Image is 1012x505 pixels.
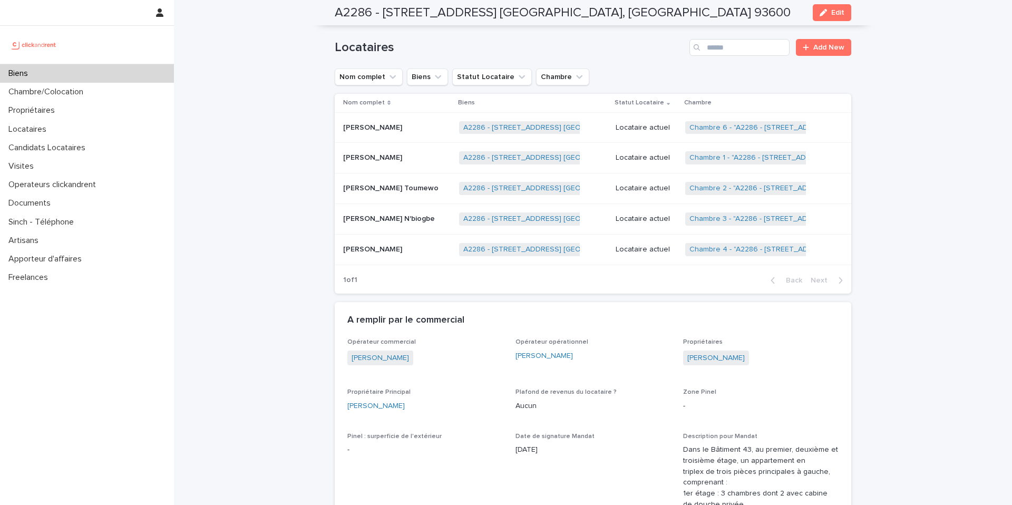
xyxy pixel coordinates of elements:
span: Propriétaire Principal [347,389,411,395]
p: [DATE] [515,444,671,455]
h2: A2286 - [STREET_ADDRESS] [GEOGRAPHIC_DATA], [GEOGRAPHIC_DATA] 93600 [335,5,791,21]
a: A2286 - [STREET_ADDRESS] [GEOGRAPHIC_DATA], [GEOGRAPHIC_DATA] 93600 [463,153,738,162]
p: [PERSON_NAME] Toumewo [343,182,441,193]
button: Statut Locataire [452,69,532,85]
p: Documents [4,198,59,208]
p: [PERSON_NAME] [343,243,404,254]
p: Locataire actuel [616,245,677,254]
p: Visites [4,161,42,171]
p: Aucun [515,401,671,412]
a: A2286 - [STREET_ADDRESS] [GEOGRAPHIC_DATA], [GEOGRAPHIC_DATA] 93600 [463,245,738,254]
p: Sinch - Téléphone [4,217,82,227]
p: Locataire actuel [616,123,677,132]
a: A2286 - [STREET_ADDRESS] [GEOGRAPHIC_DATA], [GEOGRAPHIC_DATA] 93600 [463,123,738,132]
a: A2286 - [STREET_ADDRESS] [GEOGRAPHIC_DATA], [GEOGRAPHIC_DATA] 93600 [463,215,738,224]
p: 1 of 1 [335,267,366,293]
tr: [PERSON_NAME][PERSON_NAME] A2286 - [STREET_ADDRESS] [GEOGRAPHIC_DATA], [GEOGRAPHIC_DATA] 93600 Lo... [335,112,851,143]
a: [PERSON_NAME] [347,401,405,412]
p: Chambre [684,97,712,109]
p: Biens [458,97,475,109]
span: Description pour Mandat [683,433,757,440]
span: Edit [831,9,844,16]
p: Locataire actuel [616,153,677,162]
p: [PERSON_NAME] [343,121,404,132]
button: Edit [813,4,851,21]
p: [PERSON_NAME] [343,151,404,162]
span: Pinel : surperficie de l'extérieur [347,433,442,440]
p: Apporteur d'affaires [4,254,90,264]
span: Date de signature Mandat [515,433,595,440]
span: Back [780,277,802,284]
tr: [PERSON_NAME][PERSON_NAME] A2286 - [STREET_ADDRESS] [GEOGRAPHIC_DATA], [GEOGRAPHIC_DATA] 93600 Lo... [335,234,851,265]
p: - [347,444,503,455]
p: Locataires [4,124,55,134]
a: Chambre 1 - "A2286 - [STREET_ADDRESS] [GEOGRAPHIC_DATA], [GEOGRAPHIC_DATA] 93600" [689,153,1011,162]
p: [PERSON_NAME] N'biogbe [343,212,437,224]
button: Nom complet [335,69,403,85]
a: [PERSON_NAME] [515,351,573,362]
p: Locataire actuel [616,215,677,224]
p: Propriétaires [4,105,63,115]
h2: A remplir par le commercial [347,315,464,326]
span: Add New [813,44,844,51]
button: Back [762,276,806,285]
span: Next [811,277,834,284]
span: Zone Pinel [683,389,716,395]
button: Next [806,276,851,285]
a: Add New [796,39,851,56]
input: Search [689,39,790,56]
a: [PERSON_NAME] [352,353,409,364]
button: Biens [407,69,448,85]
h1: Locataires [335,40,685,55]
span: Opérateur commercial [347,339,416,345]
tr: [PERSON_NAME] N'biogbe[PERSON_NAME] N'biogbe A2286 - [STREET_ADDRESS] [GEOGRAPHIC_DATA], [GEOGRAP... [335,204,851,235]
p: Biens [4,69,36,79]
a: [PERSON_NAME] [687,353,745,364]
span: Opérateur opérationnel [515,339,588,345]
p: Nom complet [343,97,385,109]
p: - [683,401,839,412]
p: Candidats Locataires [4,143,94,153]
button: Chambre [536,69,589,85]
span: Propriétaires [683,339,723,345]
p: Statut Locataire [615,97,664,109]
p: Freelances [4,273,56,283]
a: A2286 - [STREET_ADDRESS] [GEOGRAPHIC_DATA], [GEOGRAPHIC_DATA] 93600 [463,184,738,193]
p: Locataire actuel [616,184,677,193]
tr: [PERSON_NAME] Toumewo[PERSON_NAME] Toumewo A2286 - [STREET_ADDRESS] [GEOGRAPHIC_DATA], [GEOGRAPHI... [335,173,851,204]
tr: [PERSON_NAME][PERSON_NAME] A2286 - [STREET_ADDRESS] [GEOGRAPHIC_DATA], [GEOGRAPHIC_DATA] 93600 Lo... [335,143,851,173]
p: Operateurs clickandrent [4,180,104,190]
img: UCB0brd3T0yccxBKYDjQ [8,34,60,55]
p: Artisans [4,236,47,246]
span: Plafond de revenus du locataire ? [515,389,617,395]
p: Chambre/Colocation [4,87,92,97]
